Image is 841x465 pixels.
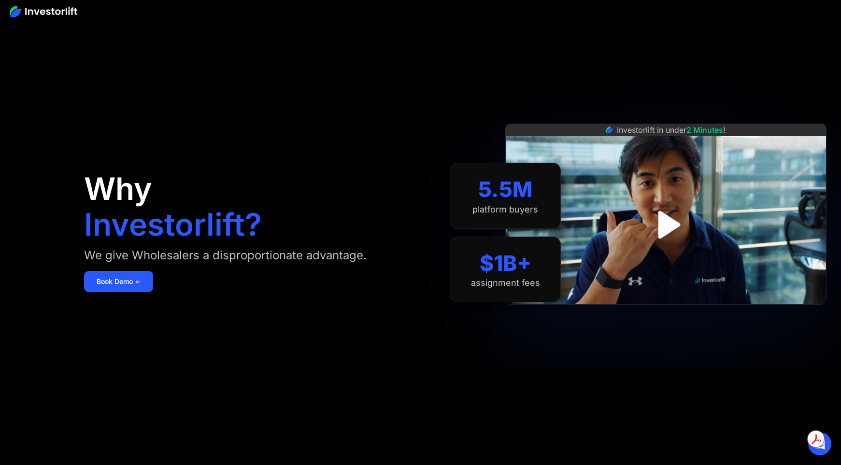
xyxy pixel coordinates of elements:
div: Investorlift in under ! [617,124,726,136]
div: $1B+ [480,251,531,276]
h1: Why [84,173,152,204]
div: 5.5M [478,177,533,202]
iframe: Customer reviews powered by Trustpilot [594,310,739,321]
a: Book Demo ➢ [84,271,153,292]
div: assignment fees [471,278,540,288]
div: We give Wholesalers a disproportionate advantage. [84,248,367,263]
h1: Investorlift? [84,209,262,240]
a: open lightbox [644,203,687,246]
div: platform buyers [472,204,538,215]
span: 2 Minutes [686,125,723,135]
